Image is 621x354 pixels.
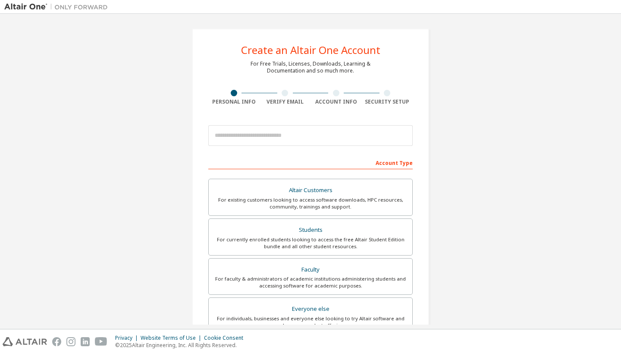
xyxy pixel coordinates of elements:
[214,236,407,250] div: For currently enrolled students looking to access the free Altair Student Edition bundle and all ...
[208,98,260,105] div: Personal Info
[310,98,362,105] div: Account Info
[115,335,141,341] div: Privacy
[251,60,370,74] div: For Free Trials, Licenses, Downloads, Learning & Documentation and so much more.
[115,341,248,349] p: © 2025 Altair Engineering, Inc. All Rights Reserved.
[214,275,407,289] div: For faculty & administrators of academic institutions administering students and accessing softwa...
[52,337,61,346] img: facebook.svg
[95,337,107,346] img: youtube.svg
[204,335,248,341] div: Cookie Consent
[214,196,407,210] div: For existing customers looking to access software downloads, HPC resources, community, trainings ...
[214,224,407,236] div: Students
[81,337,90,346] img: linkedin.svg
[208,155,413,169] div: Account Type
[362,98,413,105] div: Security Setup
[260,98,311,105] div: Verify Email
[214,303,407,315] div: Everyone else
[4,3,112,11] img: Altair One
[214,264,407,276] div: Faculty
[241,45,380,55] div: Create an Altair One Account
[141,335,204,341] div: Website Terms of Use
[214,315,407,329] div: For individuals, businesses and everyone else looking to try Altair software and explore our prod...
[66,337,75,346] img: instagram.svg
[214,184,407,196] div: Altair Customers
[3,337,47,346] img: altair_logo.svg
